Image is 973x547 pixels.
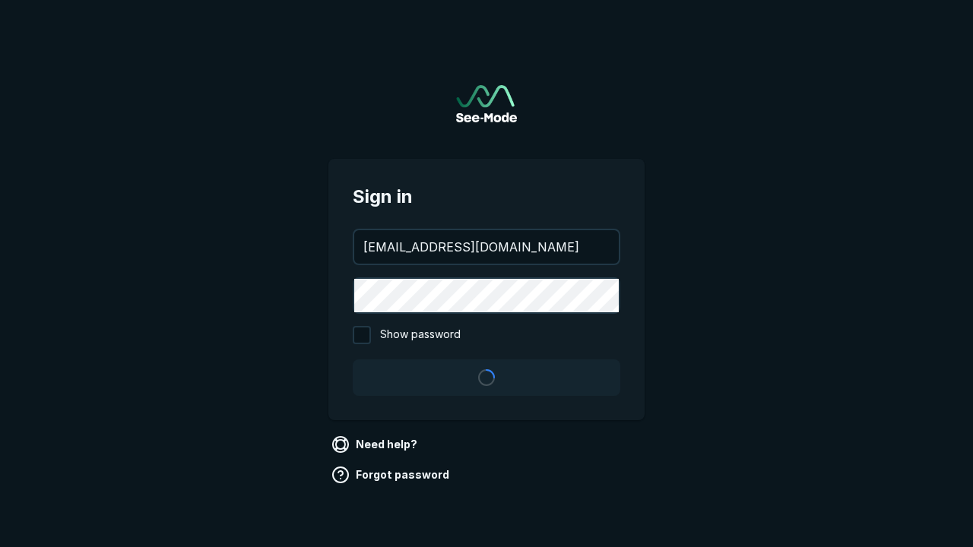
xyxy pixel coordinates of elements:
span: Show password [380,326,461,344]
input: your@email.com [354,230,619,264]
a: Forgot password [328,463,455,487]
img: See-Mode Logo [456,85,517,122]
a: Go to sign in [456,85,517,122]
a: Need help? [328,432,423,457]
span: Sign in [353,183,620,210]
